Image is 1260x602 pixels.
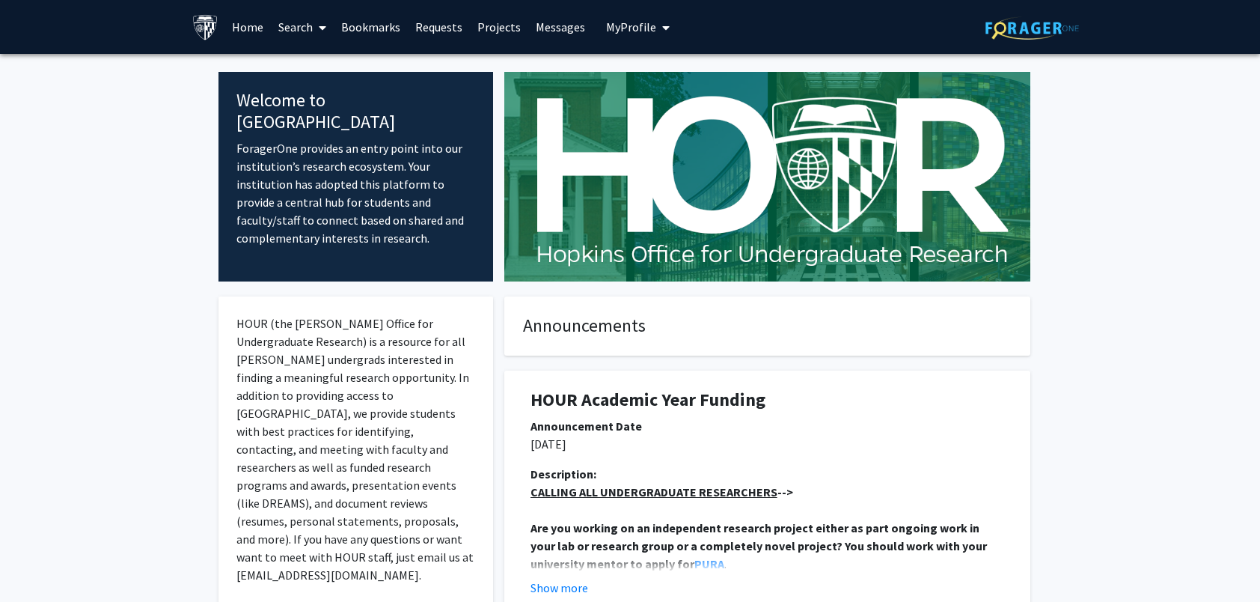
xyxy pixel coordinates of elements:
[528,1,593,53] a: Messages
[236,139,475,247] p: ForagerOne provides an entry point into our institution’s research ecosystem. Your institution ha...
[530,389,1004,411] h1: HOUR Academic Year Funding
[530,465,1004,483] div: Description:
[530,484,777,499] u: CALLING ALL UNDERGRADUATE RESEARCHERS
[530,484,793,499] strong: -->
[530,519,1004,573] p: .
[11,535,64,591] iframe: Chat
[530,579,588,597] button: Show more
[606,19,656,34] span: My Profile
[504,72,1030,282] img: Cover Image
[236,90,475,133] h4: Welcome to [GEOGRAPHIC_DATA]
[530,520,989,571] strong: Are you working on an independent research project either as part ongoing work in your lab or res...
[224,1,271,53] a: Home
[192,14,218,40] img: Johns Hopkins University Logo
[271,1,334,53] a: Search
[236,314,475,584] p: HOUR (the [PERSON_NAME] Office for Undergraduate Research) is a resource for all [PERSON_NAME] un...
[334,1,408,53] a: Bookmarks
[530,435,1004,453] p: [DATE]
[408,1,470,53] a: Requests
[530,417,1004,435] div: Announcement Date
[694,556,724,571] a: PURA
[523,315,1012,337] h4: Announcements
[470,1,528,53] a: Projects
[985,16,1079,40] img: ForagerOne Logo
